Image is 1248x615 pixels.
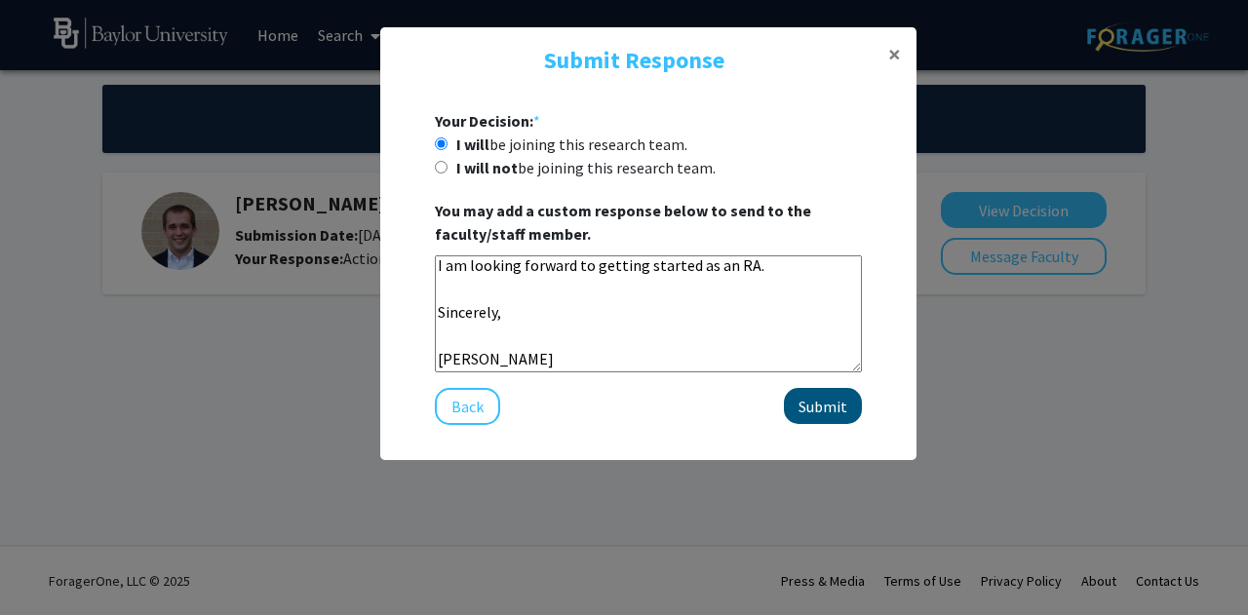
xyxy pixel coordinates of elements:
[784,388,862,424] button: Submit
[456,158,518,177] b: I will not
[888,39,901,69] span: ×
[456,133,687,156] label: be joining this research team.
[435,111,533,131] b: Your Decision:
[435,201,811,244] b: You may add a custom response below to send to the faculty/staff member.
[396,43,873,78] h4: Submit Response
[873,27,916,82] button: Close
[456,156,716,179] label: be joining this research team.
[456,135,489,154] b: I will
[435,388,500,425] button: Back
[15,527,83,600] iframe: Chat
